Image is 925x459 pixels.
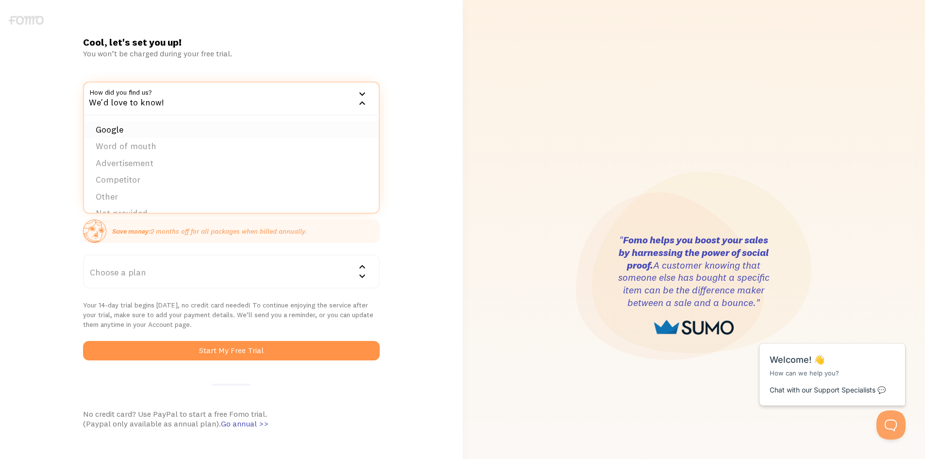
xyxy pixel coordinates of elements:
[84,205,379,222] li: Not provided
[221,419,269,428] span: Go annual >>
[83,341,380,360] button: Start My Free Trial
[112,227,151,236] strong: Save money:
[83,36,380,49] h1: Cool, let's set you up!
[755,319,911,410] iframe: Help Scout Beacon - Messages and Notifications
[84,171,379,188] li: Competitor
[84,188,379,205] li: Other
[83,49,380,58] div: You won’t be charged during your free trial.
[83,82,380,116] div: We'd love to know!
[84,138,379,155] li: Word of mouth
[876,410,906,440] iframe: Help Scout Beacon - Open
[83,409,380,428] div: No credit card? Use PayPal to start a free Fomo trial. (Paypal only available as annual plan).
[112,226,307,236] p: 2 months off for all packages when billed annually.
[84,155,379,172] li: Advertisement
[84,121,379,138] li: Google
[616,234,772,308] h3: " A customer knowing that someone else has bought a specific item can be the difference maker bet...
[83,255,380,289] div: Choose a plan
[619,234,769,271] strong: Fomo helps you boost your sales by harnessing the power of social proof.
[83,300,380,329] p: Your 14-day trial begins [DATE], no credit card needed! To continue enjoying the service after yo...
[654,320,734,335] img: sumo-logo-1cafdecd7bb48b33eaa792b370d3cec89df03f7790928d0317a799d01587176e.png
[9,16,44,25] img: fomo-logo-gray-b99e0e8ada9f9040e2984d0d95b3b12da0074ffd48d1e5cb62ac37fc77b0b268.svg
